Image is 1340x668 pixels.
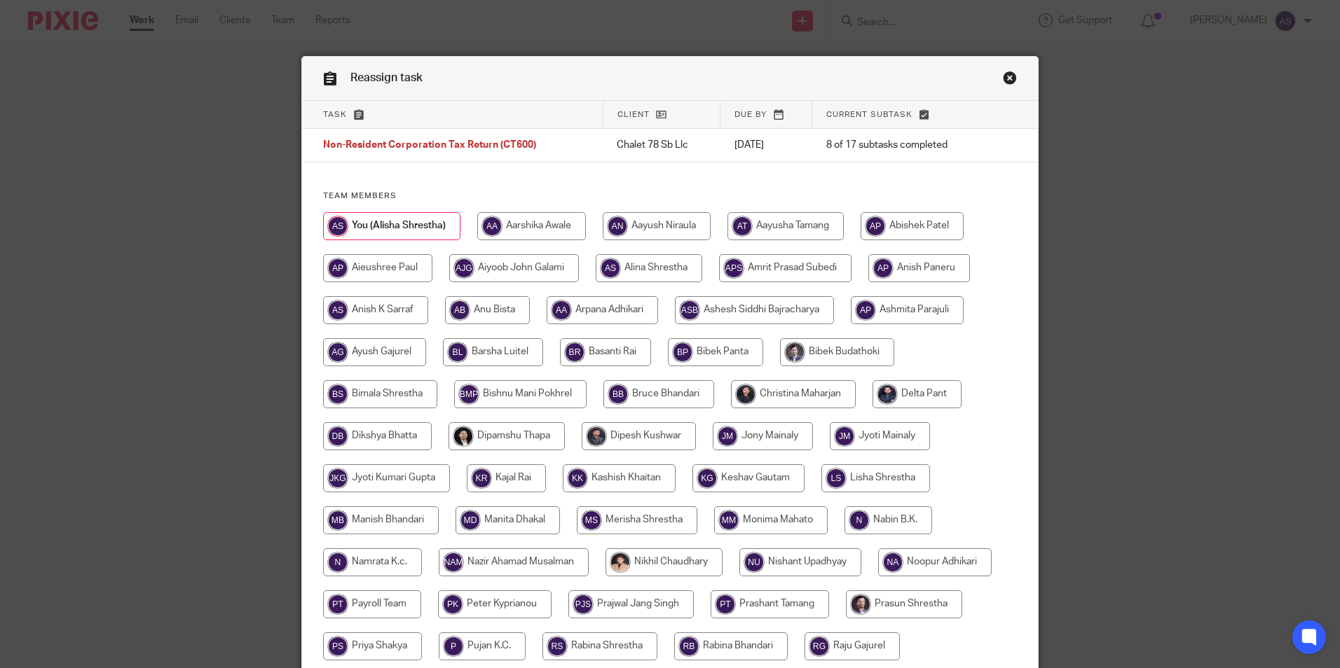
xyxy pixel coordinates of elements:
[617,111,650,118] span: Client
[350,72,423,83] span: Reassign task
[734,138,798,152] p: [DATE]
[323,190,1017,202] h4: Team members
[1003,71,1017,90] a: Close this dialog window
[323,141,536,151] span: Non-Resident Corporation Tax Return (CT600)
[323,111,347,118] span: Task
[826,111,912,118] span: Current subtask
[812,129,988,162] td: 8 of 17 subtasks completed
[617,138,706,152] p: Chalet 78 Sb Llc
[734,111,767,118] span: Due by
